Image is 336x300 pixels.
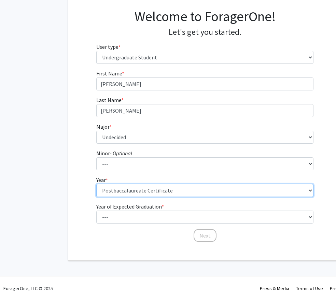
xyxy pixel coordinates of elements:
[96,123,112,131] label: Major
[96,97,121,103] span: Last Name
[96,176,108,184] label: Year
[194,229,216,242] button: Next
[96,27,314,37] h4: Let's get you started.
[5,269,29,295] iframe: Chat
[96,8,314,25] h1: Welcome to ForagerOne!
[96,149,132,157] label: Minor
[96,70,122,77] span: First Name
[260,285,289,291] a: Press & Media
[96,43,121,51] label: User type
[96,202,164,211] label: Year of Expected Graduation
[296,285,323,291] a: Terms of Use
[110,150,132,157] i: - Optional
